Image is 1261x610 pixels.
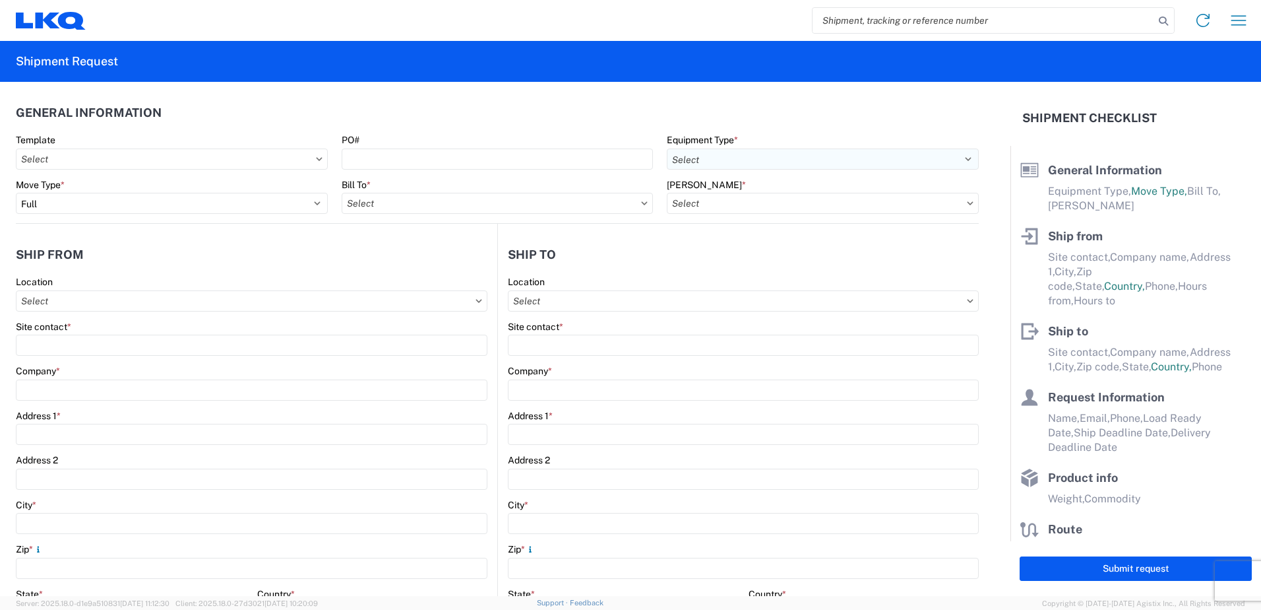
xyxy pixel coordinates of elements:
[508,290,979,312] input: Select
[1048,346,1110,358] span: Site contact,
[16,53,118,69] h2: Shipment Request
[508,321,563,333] label: Site contact
[16,454,58,466] label: Address 2
[667,134,738,146] label: Equipment Type
[16,365,60,377] label: Company
[16,106,162,119] h2: General Information
[570,599,603,607] a: Feedback
[508,588,535,600] label: State
[508,276,545,288] label: Location
[1020,557,1252,581] button: Submit request
[508,543,536,555] label: Zip
[1122,360,1151,373] span: State,
[1076,360,1122,373] span: Zip code,
[264,599,318,607] span: [DATE] 10:20:09
[16,149,328,170] input: Select
[1110,412,1143,424] span: Phone,
[1042,597,1245,609] span: Copyright © [DATE]-[DATE] Agistix Inc., All Rights Reserved
[16,543,44,555] label: Zip
[1022,110,1157,126] h2: Shipment Checklist
[537,599,570,607] a: Support
[16,276,53,288] label: Location
[16,179,65,191] label: Move Type
[1048,185,1131,197] span: Equipment Type,
[1110,251,1190,263] span: Company name,
[16,248,84,261] h2: Ship from
[1048,412,1080,424] span: Name,
[1110,346,1190,358] span: Company name,
[1084,492,1141,505] span: Commodity
[1080,412,1110,424] span: Email,
[1075,280,1104,292] span: State,
[1048,199,1134,212] span: [PERSON_NAME]
[1131,185,1187,197] span: Move Type,
[175,599,318,607] span: Client: 2025.18.0-27d3021
[1074,294,1115,307] span: Hours to
[1048,324,1088,338] span: Ship to
[342,179,371,191] label: Bill To
[16,321,71,333] label: Site contact
[1187,185,1221,197] span: Bill To,
[1074,426,1171,439] span: Ship Deadline Date,
[1192,360,1222,373] span: Phone
[1048,390,1165,404] span: Request Information
[1048,163,1162,177] span: General Information
[508,365,552,377] label: Company
[342,193,654,214] input: Select
[1151,360,1192,373] span: Country,
[667,179,746,191] label: [PERSON_NAME]
[508,454,550,466] label: Address 2
[1145,280,1178,292] span: Phone,
[16,499,36,511] label: City
[1104,280,1145,292] span: Country,
[1048,471,1118,485] span: Product info
[508,248,556,261] h2: Ship to
[342,134,359,146] label: PO#
[16,588,43,600] label: State
[749,588,786,600] label: Country
[1048,492,1084,505] span: Weight,
[16,410,61,422] label: Address 1
[1048,229,1103,243] span: Ship from
[1048,522,1082,536] span: Route
[16,134,55,146] label: Template
[1055,265,1076,278] span: City,
[508,410,553,422] label: Address 1
[813,8,1154,33] input: Shipment, tracking or reference number
[508,499,528,511] label: City
[16,290,487,312] input: Select
[257,588,295,600] label: Country
[120,599,169,607] span: [DATE] 11:12:30
[667,193,979,214] input: Select
[16,599,169,607] span: Server: 2025.18.0-d1e9a510831
[1055,360,1076,373] span: City,
[1048,251,1110,263] span: Site contact,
